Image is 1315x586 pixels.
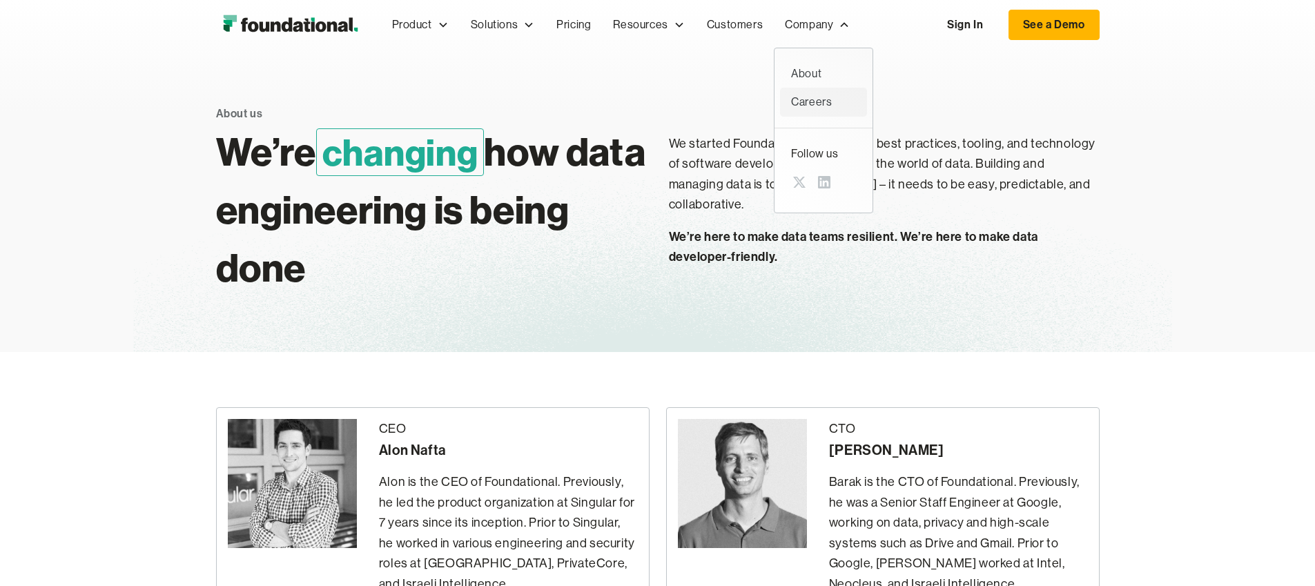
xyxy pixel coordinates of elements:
[379,439,638,461] div: Alon Nafta
[392,16,432,34] div: Product
[829,419,1088,440] div: CTO
[785,16,833,34] div: Company
[829,439,1088,461] div: [PERSON_NAME]
[780,59,867,88] a: About
[216,105,263,123] div: About us
[216,123,647,297] h1: We’re how data engineering is being done
[379,419,638,440] div: CEO
[678,419,807,548] img: Barak Forgoun - CTO
[545,2,602,48] a: Pricing
[774,48,873,213] nav: Company
[696,2,774,48] a: Customers
[791,145,856,163] div: Follow us
[228,419,357,548] img: Alon Nafta - CEO
[1246,520,1315,586] iframe: Chat Widget
[460,2,545,48] div: Solutions
[1009,10,1100,40] a: See a Demo
[602,2,695,48] div: Resources
[774,2,861,48] div: Company
[791,65,856,83] div: About
[471,16,518,34] div: Solutions
[216,11,364,39] a: home
[933,10,997,39] a: Sign In
[669,226,1100,267] p: We’re here to make data teams resilient. We’re here to make data developer-friendly.
[669,134,1100,215] p: We started Foundational to bring the best practices, tooling, and technology of software developm...
[613,16,668,34] div: Resources
[216,11,364,39] img: Foundational Logo
[780,88,867,117] a: Careers
[791,93,856,111] div: Careers
[381,2,460,48] div: Product
[316,128,485,176] span: changing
